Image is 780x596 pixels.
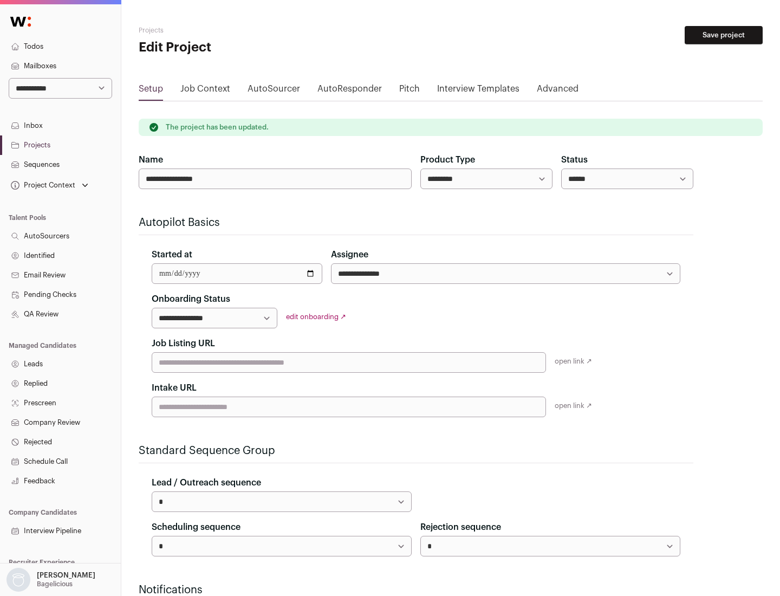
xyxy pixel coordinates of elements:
h1: Edit Project [139,39,347,56]
img: nopic.png [6,568,30,592]
a: Job Context [180,82,230,100]
a: Setup [139,82,163,100]
h2: Projects [139,26,347,35]
label: Started at [152,248,192,261]
label: Product Type [420,153,475,166]
label: Scheduling sequence [152,521,240,534]
label: Intake URL [152,381,197,394]
label: Rejection sequence [420,521,501,534]
a: Interview Templates [437,82,519,100]
a: Pitch [399,82,420,100]
label: Lead / Outreach sequence [152,476,261,489]
a: edit onboarding ↗ [286,313,346,320]
button: Save project [685,26,763,44]
p: Bagelicious [37,580,73,588]
button: Open dropdown [9,178,90,193]
label: Status [561,153,588,166]
label: Assignee [331,248,368,261]
p: The project has been updated. [166,123,269,132]
p: [PERSON_NAME] [37,571,95,580]
div: Project Context [9,181,75,190]
h2: Autopilot Basics [139,215,693,230]
label: Onboarding Status [152,293,230,306]
h2: Standard Sequence Group [139,443,693,458]
a: AutoSourcer [248,82,300,100]
a: AutoResponder [317,82,382,100]
button: Open dropdown [4,568,97,592]
label: Name [139,153,163,166]
img: Wellfound [4,11,37,33]
a: Advanced [537,82,578,100]
label: Job Listing URL [152,337,215,350]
